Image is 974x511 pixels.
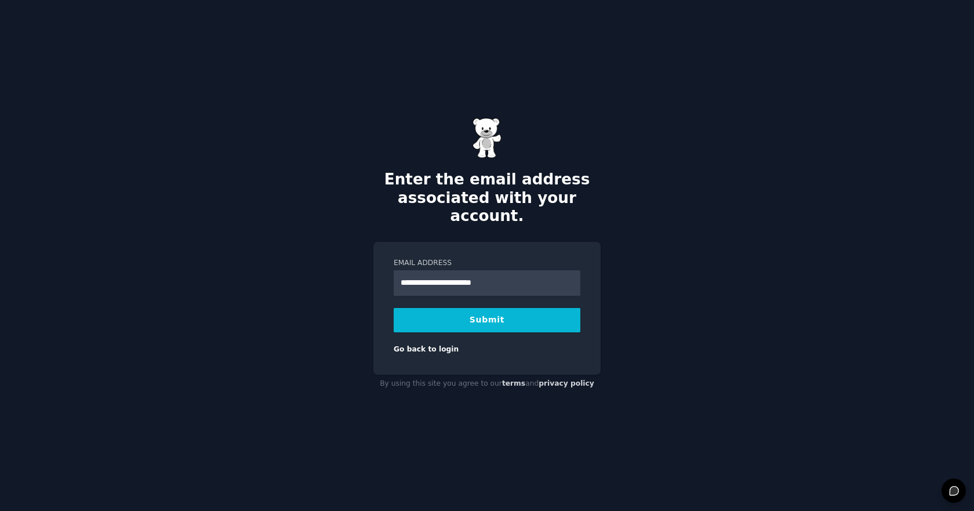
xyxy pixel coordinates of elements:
[394,258,580,269] label: Email Address
[373,375,601,393] div: By using this site you agree to our and
[502,379,525,387] a: terms
[373,171,601,226] h2: Enter the email address associated with your account.
[539,379,594,387] a: privacy policy
[473,118,501,158] img: Gummy Bear
[394,345,459,353] a: Go back to login
[394,308,580,332] button: Submit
